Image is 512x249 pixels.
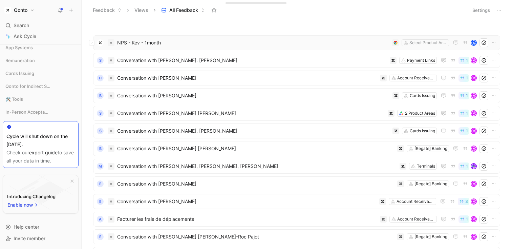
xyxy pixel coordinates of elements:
[97,39,104,46] img: logo
[117,56,387,64] span: Conversation with [PERSON_NAME]. [PERSON_NAME]
[458,127,469,135] button: 1
[14,32,36,40] span: Ask Cycle
[471,181,476,186] div: M
[97,145,104,152] div: b
[458,57,469,64] button: 1
[3,5,36,15] button: QontoQonto
[97,198,104,205] div: e
[471,146,476,151] div: M
[5,44,33,51] span: App Systems
[3,107,79,119] div: In-Person Acceptance
[414,145,447,152] div: [Regate] Banking
[7,201,34,209] span: Enable now
[458,198,469,205] button: 3
[466,129,468,133] span: 1
[471,199,476,204] div: M
[97,233,104,240] div: e
[169,7,198,14] span: All Feedback
[158,5,208,15] button: All Feedback
[466,164,468,168] span: 1
[4,7,11,14] img: Qonto
[407,57,435,64] div: Payment Links
[397,198,434,205] div: Account Receivable
[93,194,500,209] a: eConversation with [PERSON_NAME]Account Receivable3M
[458,215,469,223] button: 1
[93,141,500,156] a: bConversation with [PERSON_NAME] [PERSON_NAME][Regate] BankingM
[466,94,468,98] span: 1
[93,229,500,244] a: eConversation with [PERSON_NAME] [PERSON_NAME]-Roc Pajot[Regate] BankingM
[93,212,500,227] a: aFacturer les frais de déplacementsAccount Receivable1M
[14,21,29,30] span: Search
[117,109,385,117] span: Conversation with [PERSON_NAME] [PERSON_NAME]
[97,75,104,81] div: h
[3,81,79,93] div: Qonto for Indirect SMEs
[93,35,500,50] a: logoNPS - Kev - 1monthSelect Product AreasK
[93,88,500,103] a: bConversation with [PERSON_NAME]Cards Issuing1M
[469,5,493,15] button: Settings
[3,81,79,91] div: Qonto for Indirect SMEs
[97,128,104,134] div: s
[3,20,79,31] div: Search
[417,163,435,170] div: Terminals
[471,164,476,169] img: avatar
[117,215,377,223] span: Facturer les frais de déplacements
[466,76,468,80] span: 1
[3,68,79,80] div: Cards Issuing
[14,235,45,241] span: Invite member
[117,233,394,241] span: Conversation with [PERSON_NAME] [PERSON_NAME]-Roc Pajot
[471,40,476,45] div: K
[6,132,75,149] div: Cycle will shut down on the [DATE].
[117,180,394,188] span: Conversation with [PERSON_NAME]
[458,110,469,117] button: 1
[97,57,104,64] div: s
[458,162,469,170] button: 1
[409,39,447,46] div: Select Product Areas
[97,216,104,223] div: a
[405,110,435,117] div: 2 Product Areas
[90,5,125,15] button: Feedback
[117,39,389,47] span: NPS - Kev - 1month
[471,111,476,116] div: M
[471,76,476,80] div: M
[14,7,27,13] h1: Qonto
[29,150,58,155] a: export guide
[5,83,51,90] span: Qonto for Indirect SMEs
[93,123,500,138] a: sConversation with [PERSON_NAME], [PERSON_NAME]Cards Issuing1M
[471,129,476,133] div: M
[3,42,79,55] div: App Systems
[410,128,435,134] div: Cards Issuing
[471,234,476,239] div: M
[3,94,79,106] div: 🛠️ Tools
[6,149,75,165] div: Check our to save all your data in time.
[458,92,469,99] button: 1
[397,216,435,223] div: Account Receivable
[93,176,500,191] a: eConversation with [PERSON_NAME][Regate] BankingM
[3,107,79,117] div: In-Person Acceptance
[97,163,104,170] div: m
[3,42,79,53] div: App Systems
[3,94,79,104] div: 🛠️ Tools
[97,92,104,99] div: b
[93,71,500,85] a: hConversation with [PERSON_NAME]Account Receivable1M
[3,222,79,232] div: Help center
[5,96,23,102] span: 🛠️ Tools
[93,106,500,121] a: sConversation with [PERSON_NAME] [PERSON_NAME]2 Product Areas1M
[97,180,104,187] div: e
[7,200,39,209] button: Enable now
[117,92,390,100] span: Conversation with [PERSON_NAME]
[5,70,34,77] span: Cards Issuing
[465,199,468,204] span: 3
[471,217,476,222] div: M
[466,111,468,115] span: 1
[117,74,377,82] span: Conversation with [PERSON_NAME]
[93,53,500,68] a: sConversation with [PERSON_NAME]. [PERSON_NAME]Payment Links1M
[117,145,394,153] span: Conversation with [PERSON_NAME] [PERSON_NAME]
[414,233,447,240] div: [Regate] Banking
[3,55,79,65] div: Remuneration
[14,224,39,230] span: Help center
[414,180,447,187] div: [Regate] Banking
[9,175,72,210] img: bg-BLZuj68n.svg
[3,233,79,244] div: Invite member
[5,109,51,115] span: In-Person Acceptance
[410,92,435,99] div: Cards Issuing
